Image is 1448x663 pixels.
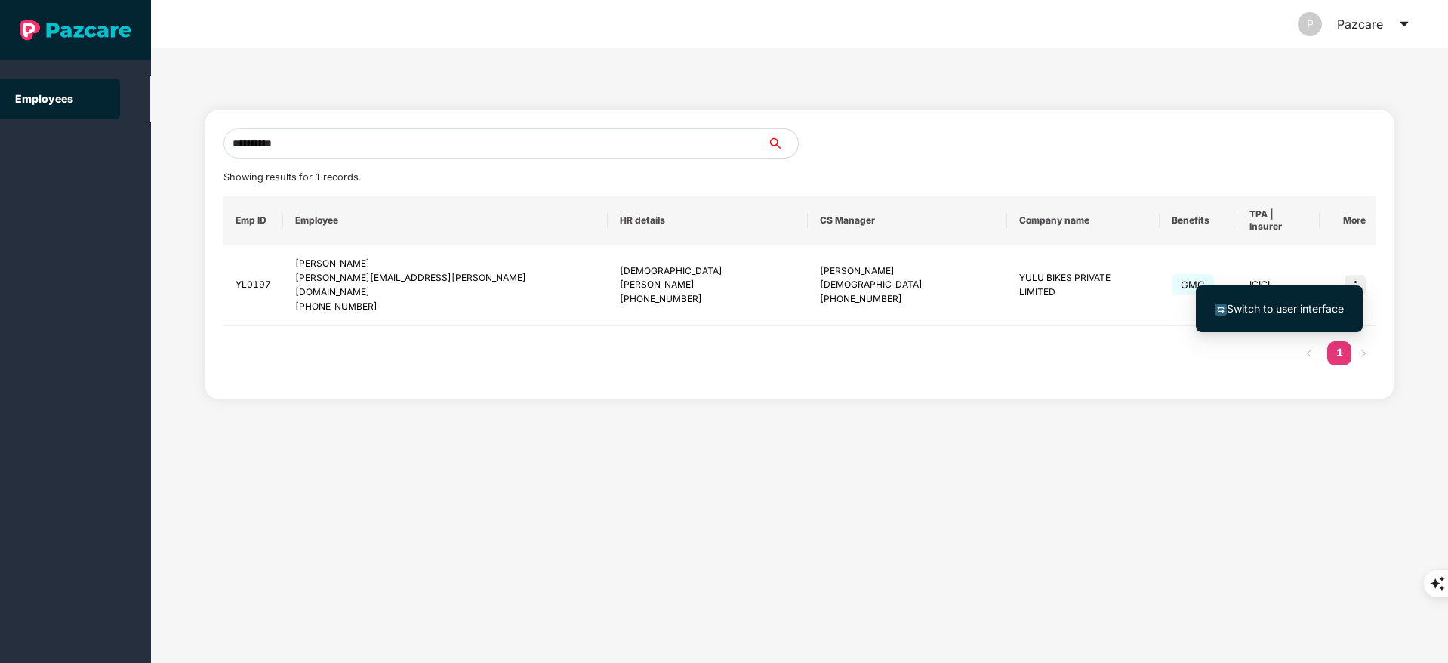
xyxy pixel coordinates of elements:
span: GMC [1172,274,1214,295]
th: HR details [608,196,808,245]
span: right [1359,349,1368,358]
span: search [767,137,798,150]
th: Benefits [1160,196,1237,245]
div: [DEMOGRAPHIC_DATA][PERSON_NAME] [620,264,796,293]
button: right [1351,341,1376,365]
td: YL0197 [223,245,283,326]
li: 1 [1327,341,1351,365]
a: 1 [1327,341,1351,364]
button: search [767,128,799,159]
span: Switch to user interface [1227,302,1344,315]
th: Company name [1007,196,1159,245]
th: Employee [283,196,608,245]
span: Showing results for 1 records. [223,171,361,183]
button: left [1297,341,1321,365]
th: TPA | Insurer [1237,196,1320,245]
th: Emp ID [223,196,283,245]
span: caret-down [1398,18,1410,30]
th: CS Manager [808,196,1008,245]
img: svg+xml;base64,PHN2ZyB4bWxucz0iaHR0cDovL3d3dy53My5vcmcvMjAwMC9zdmciIHdpZHRoPSIxNiIgaGVpZ2h0PSIxNi... [1215,304,1227,316]
div: [PHONE_NUMBER] [295,300,596,314]
li: Previous Page [1297,341,1321,365]
div: [PERSON_NAME] [295,257,596,271]
li: Next Page [1351,341,1376,365]
div: [PERSON_NAME][EMAIL_ADDRESS][PERSON_NAME][DOMAIN_NAME] [295,271,596,300]
td: YULU BIKES PRIVATE LIMITED [1007,245,1159,326]
div: [PHONE_NUMBER] [820,292,996,307]
div: [PERSON_NAME][DEMOGRAPHIC_DATA] [820,264,996,293]
th: More [1320,196,1377,245]
span: P [1307,12,1314,36]
a: Employees [15,92,73,105]
div: [PHONE_NUMBER] [620,292,796,307]
span: left [1305,349,1314,358]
